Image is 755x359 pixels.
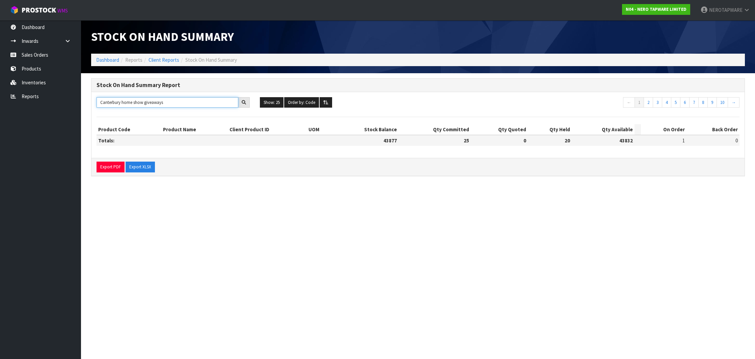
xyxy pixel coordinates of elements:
[635,97,644,108] a: 1
[97,162,125,172] button: Export PDF
[98,137,114,144] strong: Totals:
[586,97,739,110] nav: Page navigation
[686,124,739,135] th: Back Order
[707,97,717,108] a: 9
[523,137,526,144] strong: 0
[125,57,142,63] span: Reports
[97,97,238,108] input: Search
[22,6,56,15] span: ProStock
[149,57,179,63] a: Client Reports
[471,124,528,135] th: Qty Quoted
[626,6,686,12] strong: N04 - NERO TAPWARE LIMITED
[91,29,234,44] span: Stock On Hand Summary
[383,137,397,144] strong: 43877
[307,124,333,135] th: UOM
[623,97,635,108] a: ←
[728,97,739,108] a: →
[662,97,671,108] a: 4
[333,124,399,135] th: Stock Balance
[717,97,728,108] a: 10
[680,97,690,108] a: 6
[260,97,284,108] button: Show: 25
[682,137,685,144] span: 1
[735,137,738,144] span: 0
[709,7,743,13] span: NEROTAPWARE
[228,124,307,135] th: Client Product ID
[284,97,319,108] button: Order by: Code
[689,97,699,108] a: 7
[10,6,19,14] img: cube-alt.png
[698,97,708,108] a: 8
[641,124,686,135] th: On Order
[97,82,739,88] h3: Stock On Hand Summary Report
[572,124,635,135] th: Qty Available
[644,97,653,108] a: 2
[57,7,68,14] small: WMS
[126,162,155,172] button: Export XLSX
[399,124,471,135] th: Qty Committed
[619,137,633,144] strong: 43832
[185,57,237,63] span: Stock On Hand Summary
[528,124,572,135] th: Qty Held
[161,124,228,135] th: Product Name
[97,124,161,135] th: Product Code
[653,97,662,108] a: 3
[671,97,680,108] a: 5
[464,137,469,144] strong: 25
[96,57,119,63] a: Dashboard
[565,137,570,144] strong: 20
